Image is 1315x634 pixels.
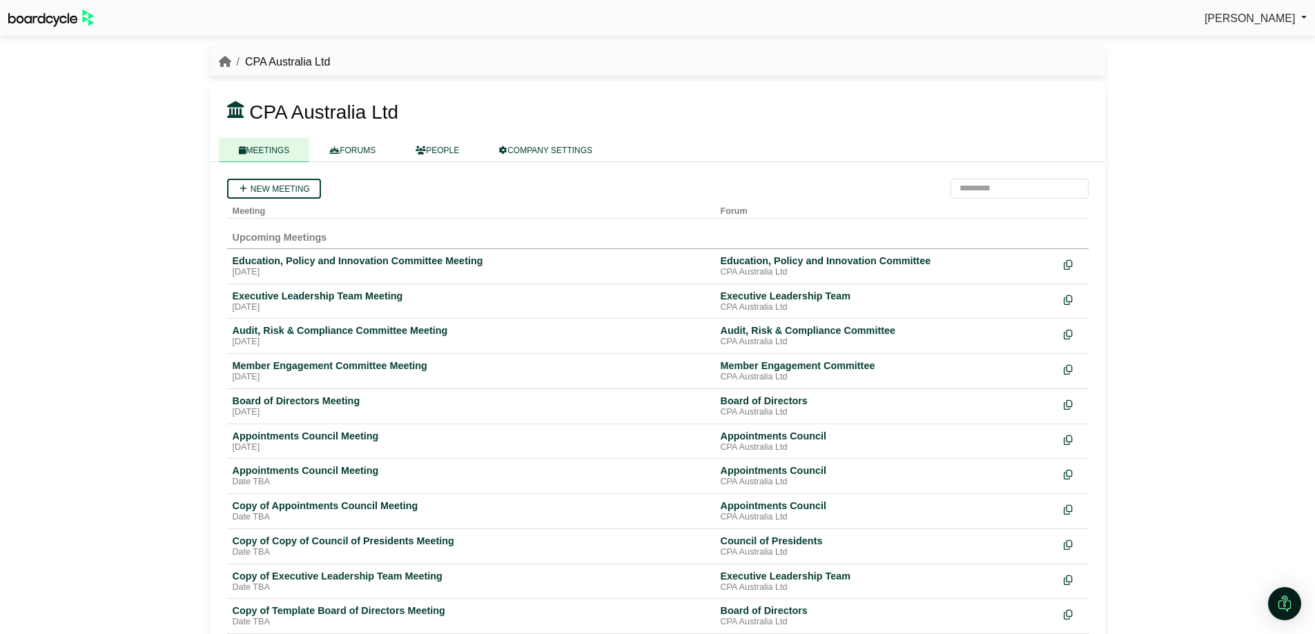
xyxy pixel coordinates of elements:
[721,255,1053,267] div: Education, Policy and Innovation Committee
[721,359,1053,383] a: Member Engagement Committee CPA Australia Ltd
[233,570,710,593] a: Copy of Executive Leadership Team Meeting Date TBA
[233,547,710,558] div: Date TBA
[721,535,1053,558] a: Council of Presidents CPA Australia Ltd
[233,617,710,628] div: Date TBA
[721,359,1053,372] div: Member Engagement Committee
[721,535,1053,547] div: Council of Presidents
[233,464,710,488] a: Appointments Council Meeting Date TBA
[721,499,1053,523] a: Appointments Council CPA Australia Ltd
[721,604,1053,617] div: Board of Directors
[721,290,1053,313] a: Executive Leadership Team CPA Australia Ltd
[721,570,1053,593] a: Executive Leadership Team CPA Australia Ltd
[233,255,710,267] div: Education, Policy and Innovation Committee Meeting
[233,337,710,348] div: [DATE]
[721,512,1053,523] div: CPA Australia Ltd
[233,302,710,313] div: [DATE]
[1064,499,1083,518] div: Make a copy
[233,290,710,302] div: Executive Leadership Team Meeting
[721,477,1053,488] div: CPA Australia Ltd
[721,442,1053,453] div: CPA Australia Ltd
[233,442,710,453] div: [DATE]
[227,199,715,219] th: Meeting
[1064,464,1083,483] div: Make a copy
[231,53,331,71] li: CPA Australia Ltd
[233,604,710,628] a: Copy of Template Board of Directors Meeting Date TBA
[309,138,396,162] a: FORUMS
[1064,430,1083,448] div: Make a copy
[721,499,1053,512] div: Appointments Council
[233,290,710,313] a: Executive Leadership Team Meeting [DATE]
[233,395,710,407] div: Board of Directors Meeting
[721,255,1053,278] a: Education, Policy and Innovation Committee CPA Australia Ltd
[1064,324,1083,343] div: Make a copy
[227,218,1089,248] td: Upcoming Meetings
[8,10,94,27] img: BoardcycleBlackGreen-aaafeed430059cb809a45853b8cf6d952af9d84e6e89e1f1685b34bfd5cb7d64.svg
[233,477,710,488] div: Date TBA
[721,430,1053,442] div: Appointments Council
[1064,290,1083,308] div: Make a copy
[233,359,710,383] a: Member Engagement Committee Meeting [DATE]
[233,535,710,547] div: Copy of Copy of Council of Presidents Meeting
[233,324,710,348] a: Audit, Risk & Compliance Committee Meeting [DATE]
[1064,535,1083,553] div: Make a copy
[721,617,1053,628] div: CPA Australia Ltd
[1064,255,1083,273] div: Make a copy
[233,535,710,558] a: Copy of Copy of Council of Presidents Meeting Date TBA
[233,359,710,372] div: Member Engagement Committee Meeting
[721,547,1053,558] div: CPA Australia Ltd
[1064,395,1083,413] div: Make a copy
[233,499,710,512] div: Copy of Appointments Council Meeting
[233,324,710,337] div: Audit, Risk & Compliance Committee Meeting
[721,395,1053,418] a: Board of Directors CPA Australia Ltd
[233,464,710,477] div: Appointments Council Meeting
[721,464,1053,477] div: Appointments Council
[721,407,1053,418] div: CPA Australia Ltd
[721,570,1053,582] div: Executive Leadership Team
[1205,10,1307,28] a: [PERSON_NAME]
[721,464,1053,488] a: Appointments Council CPA Australia Ltd
[233,430,710,442] div: Appointments Council Meeting
[233,570,710,582] div: Copy of Executive Leadership Team Meeting
[1064,604,1083,623] div: Make a copy
[233,255,710,278] a: Education, Policy and Innovation Committee Meeting [DATE]
[1268,587,1301,620] div: Open Intercom Messenger
[227,179,321,199] a: New meeting
[721,324,1053,348] a: Audit, Risk & Compliance Committee CPA Australia Ltd
[219,138,310,162] a: MEETINGS
[233,499,710,523] a: Copy of Appointments Council Meeting Date TBA
[233,512,710,523] div: Date TBA
[396,138,479,162] a: PEOPLE
[233,430,710,453] a: Appointments Council Meeting [DATE]
[1064,570,1083,588] div: Make a copy
[233,582,710,593] div: Date TBA
[721,430,1053,453] a: Appointments Council CPA Australia Ltd
[715,199,1058,219] th: Forum
[233,395,710,418] a: Board of Directors Meeting [DATE]
[249,101,398,123] span: CPA Australia Ltd
[233,407,710,418] div: [DATE]
[721,290,1053,302] div: Executive Leadership Team
[721,582,1053,593] div: CPA Australia Ltd
[219,53,331,71] nav: breadcrumb
[721,337,1053,348] div: CPA Australia Ltd
[721,604,1053,628] a: Board of Directors CPA Australia Ltd
[721,302,1053,313] div: CPA Australia Ltd
[721,324,1053,337] div: Audit, Risk & Compliance Committee
[1205,12,1296,24] span: [PERSON_NAME]
[721,372,1053,383] div: CPA Australia Ltd
[233,604,710,617] div: Copy of Template Board of Directors Meeting
[233,372,710,383] div: [DATE]
[721,267,1053,278] div: CPA Australia Ltd
[233,267,710,278] div: [DATE]
[721,395,1053,407] div: Board of Directors
[479,138,612,162] a: COMPANY SETTINGS
[1064,359,1083,378] div: Make a copy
